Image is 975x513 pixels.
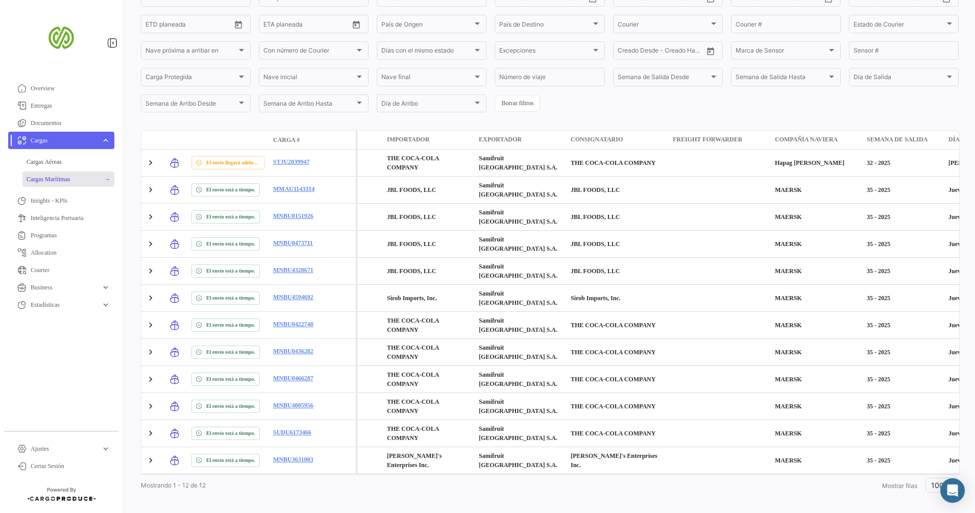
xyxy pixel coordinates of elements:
span: Overview [31,84,110,93]
span: MAERSK [775,403,802,410]
span: Lucy's Enterprises Inc. [387,452,442,469]
span: Sirob Imports, Inc. [571,295,621,302]
span: THE COCA-COLA COMPANY [571,322,655,329]
a: Expand/Collapse Row [145,239,156,249]
span: THE COCA-COLA COMPANY [387,344,439,360]
datatable-header-cell: Importador [383,131,475,149]
span: Samifruit Uruguay S.A. [479,371,557,387]
a: MNBU3631003 [273,455,326,464]
span: JBL FOODS, LLC [387,240,436,248]
span: El envío está a tiempo. [206,402,255,410]
span: Importador [387,135,429,144]
span: El envío está a tiempo. [206,456,255,465]
img: san-miguel-logo.png [36,12,87,63]
div: 35 - 2025 [867,185,940,194]
span: THE COCA-COLA COMPANY [387,155,439,171]
span: El envío está a tiempo. [206,348,255,356]
span: Semana de Salida Hasta [736,75,827,82]
span: JBL FOODS, LLC [387,267,436,275]
span: THE COCA-COLA COMPANY [387,425,439,442]
input: Desde [263,22,282,29]
span: Semana de Salida [867,135,928,144]
span: Cerrar Sesión [31,461,110,471]
span: JBL FOODS, LLC [571,213,620,221]
span: Carga Protegida [145,75,237,82]
a: Entregas [8,97,114,114]
input: Desde [145,22,164,29]
span: THE COCA-COLA COMPANY [387,317,439,333]
span: Nave próxima a arribar en [145,48,237,56]
input: Hasta [289,22,330,29]
span: Ajustes [31,444,97,453]
span: Samifruit Uruguay S.A. [479,317,557,333]
span: Con número de Courier [263,48,355,56]
span: Consignatario [571,135,623,144]
button: Borrar filtros [495,95,540,112]
span: Samifruit Uruguay S.A. [479,425,557,442]
div: 35 - 2025 [867,266,940,276]
span: País de Destino [499,22,591,29]
span: Marca de Sensor [736,48,827,56]
span: THE COCA-COLA COMPANY [571,403,655,410]
span: Semana de Arribo Desde [145,102,237,109]
div: 35 - 2025 [867,348,940,357]
span: El envío está a tiempo. [206,375,255,383]
a: Expand/Collapse Row [145,374,156,384]
span: MAERSK [775,430,802,437]
span: Courier [618,22,709,29]
span: Samifruit Uruguay S.A. [479,452,557,469]
a: Expand/Collapse Row [145,455,156,466]
span: Insights - KPIs [31,196,110,205]
a: Documentos [8,114,114,132]
a: Overview [8,80,114,97]
span: Nave inicial [263,75,355,82]
a: MNBU4594692 [273,292,326,302]
span: JBL FOODS, LLC [571,267,620,275]
datatable-header-cell: Póliza [330,136,356,144]
a: Expand/Collapse Row [145,293,156,303]
span: Cargas Marítimas [27,175,70,184]
a: Inteligencia Portuaria [8,209,114,227]
a: Expand/Collapse Row [145,347,156,357]
datatable-header-cell: Consignatario [567,131,669,149]
span: THE COCA-COLA COMPANY [387,398,439,414]
span: expand_more [101,300,110,309]
span: JBL FOODS, LLC [387,186,436,193]
span: Semana de Salida Desde [618,75,709,82]
span: El envío está a tiempo. [206,240,255,248]
datatable-header-cell: Exportador [475,131,567,149]
a: MNBU0436282 [273,347,326,356]
div: 35 - 2025 [867,375,940,384]
button: Open calendar [703,43,718,59]
span: Samifruit Uruguay S.A. [479,209,557,225]
span: THE COCA-COLA COMPANY [387,371,439,387]
span: El envío está a tiempo. [206,213,255,221]
span: Exportador [479,135,522,144]
a: STJU2039947 [273,157,326,166]
span: País de Origen [381,22,473,29]
input: Creado Desde [618,48,655,56]
span: MAERSK [775,295,802,302]
span: Cargas [31,136,97,145]
a: Courier [8,261,114,279]
a: Expand/Collapse Row [145,185,156,195]
span: 100 [931,481,944,490]
span: MAERSK [775,457,802,464]
div: Abrir Intercom Messenger [940,478,965,503]
span: THE COCA-COLA COMPANY [571,430,655,437]
span: Business [31,283,97,292]
span: JBL FOODS, LLC [387,213,436,221]
span: El envío está a tiempo. [206,267,255,275]
span: Lucy's Enterprises Inc. [571,452,657,469]
a: MNBU0466287 [273,374,326,383]
span: MAERSK [775,267,802,275]
a: Expand/Collapse Row [145,158,156,168]
span: El envío está a tiempo. [206,294,255,302]
span: Día de Salida [854,75,945,82]
a: MNBU4328671 [273,265,326,275]
span: Estadísticas [31,300,97,309]
button: Open calendar [349,17,364,32]
div: 35 - 2025 [867,429,940,438]
datatable-header-cell: Freight Forwarder [669,131,771,149]
span: El envío está a tiempo. [206,186,255,194]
